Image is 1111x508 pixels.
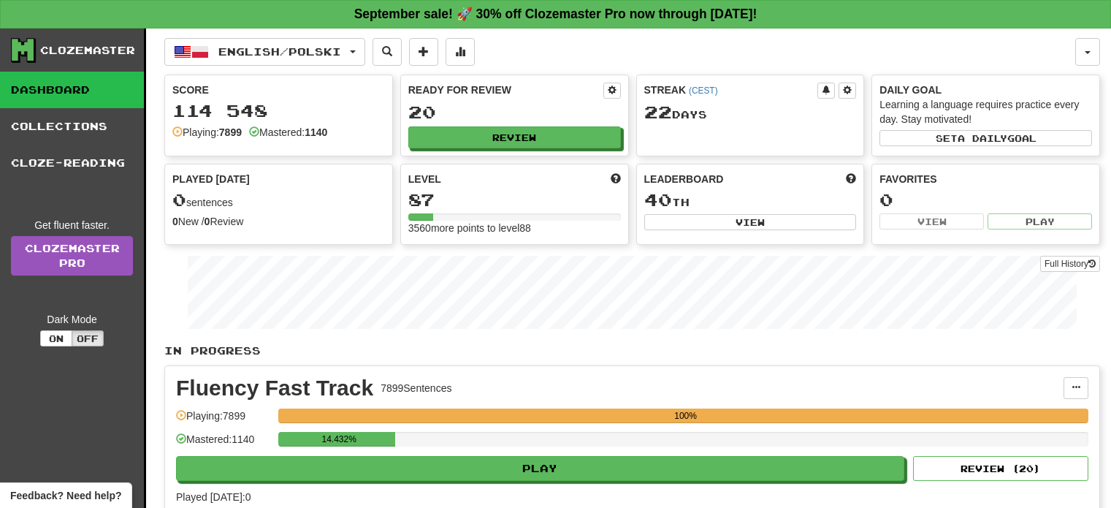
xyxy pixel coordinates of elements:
strong: 0 [172,216,178,227]
div: Playing: [172,125,242,140]
div: Get fluent faster. [11,218,133,232]
button: Review (20) [913,456,1088,481]
div: Mastered: [249,125,327,140]
span: This week in points, UTC [846,172,856,186]
strong: 1140 [305,126,327,138]
div: Favorites [879,172,1092,186]
div: Ready for Review [408,83,603,97]
span: Leaderboard [644,172,724,186]
button: Full History [1040,256,1100,272]
span: a daily [958,133,1007,143]
div: Dark Mode [11,312,133,327]
div: sentences [172,191,385,210]
button: Review [408,126,621,148]
div: Learning a language requires practice every day. Stay motivated! [879,97,1092,126]
button: Add sentence to collection [409,38,438,66]
div: 87 [408,191,621,209]
button: English/Polski [164,38,365,66]
div: Streak [644,83,818,97]
div: 100% [283,409,1088,423]
div: Daily Goal [879,83,1092,97]
span: Played [DATE]: 0 [176,491,251,503]
span: Played [DATE] [172,172,250,186]
strong: 0 [205,216,210,227]
span: 40 [644,189,672,210]
span: Score more points to level up [611,172,621,186]
div: Mastered: 1140 [176,432,271,456]
button: On [40,330,72,346]
div: th [644,191,857,210]
span: 0 [172,189,186,210]
div: 20 [408,103,621,121]
div: 7899 Sentences [381,381,451,395]
span: 22 [644,102,672,122]
div: New / Review [172,214,385,229]
a: (CEST) [689,86,718,96]
button: Play [988,213,1092,230]
button: Play [176,456,904,481]
button: View [644,214,857,230]
a: ClozemasterPro [11,236,133,276]
div: Playing: 7899 [176,409,271,433]
div: 14.432% [283,432,395,447]
span: English / Polski [218,45,341,58]
button: Seta dailygoal [879,130,1092,146]
span: Level [408,172,441,186]
div: 0 [879,191,1092,209]
button: Off [72,330,104,346]
div: Score [172,83,385,97]
div: Clozemaster [40,43,135,58]
div: Day s [644,103,857,122]
div: Fluency Fast Track [176,377,373,399]
div: 3560 more points to level 88 [408,221,621,235]
p: In Progress [164,344,1100,358]
strong: September sale! 🚀 30% off Clozemaster Pro now through [DATE]! [354,7,757,21]
button: View [879,213,984,230]
div: 114 548 [172,102,385,120]
button: More stats [446,38,475,66]
span: Open feedback widget [10,488,121,503]
button: Search sentences [373,38,402,66]
strong: 7899 [219,126,242,138]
